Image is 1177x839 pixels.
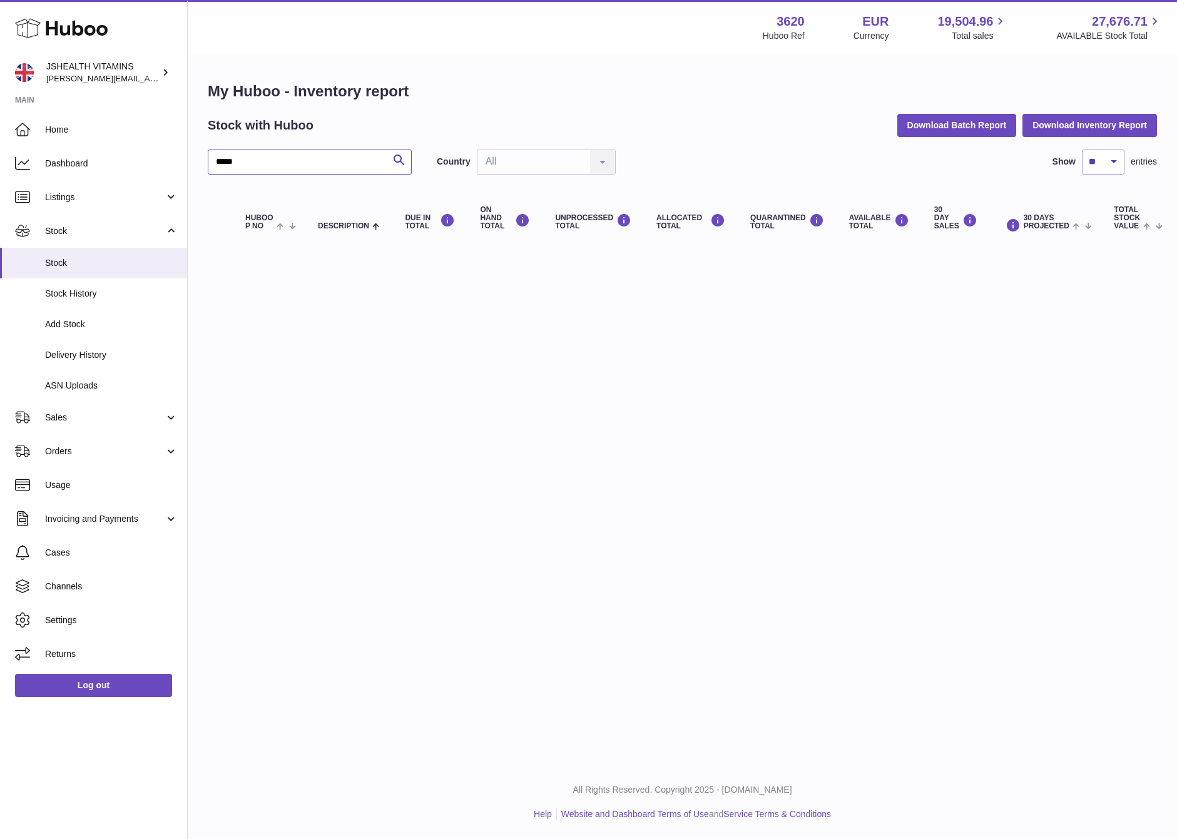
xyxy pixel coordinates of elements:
li: and [557,808,831,820]
div: 30 DAY SALES [934,206,977,231]
div: ON HAND Total [480,206,530,231]
strong: 3620 [777,13,805,30]
span: Usage [45,479,178,491]
span: Channels [45,581,178,592]
span: Returns [45,648,178,660]
h1: My Huboo - Inventory report [208,81,1157,101]
div: DUE IN TOTAL [405,213,455,230]
p: All Rights Reserved. Copyright 2025 - [DOMAIN_NAME] [198,784,1167,796]
div: ALLOCATED Total [656,213,725,230]
span: Orders [45,445,165,457]
div: AVAILABLE Total [849,213,909,230]
span: Delivery History [45,349,178,361]
span: Sales [45,412,165,424]
span: Add Stock [45,318,178,330]
a: 19,504.96 Total sales [937,13,1007,42]
div: JSHEALTH VITAMINS [46,61,159,84]
span: Huboo P no [245,214,273,230]
a: Help [534,809,552,819]
div: UNPROCESSED Total [555,213,631,230]
span: AVAILABLE Stock Total [1056,30,1162,42]
span: ASN Uploads [45,380,178,392]
span: 27,676.71 [1092,13,1148,30]
span: Total sales [952,30,1007,42]
span: Total stock value [1114,206,1140,231]
span: Home [45,124,178,136]
span: Listings [45,191,165,203]
span: Stock History [45,288,178,300]
span: entries [1131,156,1157,168]
button: Download Inventory Report [1022,114,1157,136]
label: Country [437,156,471,168]
span: Settings [45,614,178,626]
span: 30 DAYS PROJECTED [1024,214,1069,230]
span: Stock [45,257,178,269]
div: QUARANTINED Total [750,213,824,230]
span: Stock [45,225,165,237]
span: Description [318,222,369,230]
span: Invoicing and Payments [45,513,165,525]
button: Download Batch Report [897,114,1017,136]
span: Dashboard [45,158,178,170]
h2: Stock with Huboo [208,117,313,134]
div: Currency [853,30,889,42]
a: Website and Dashboard Terms of Use [561,809,709,819]
div: Huboo Ref [763,30,805,42]
a: Service Terms & Conditions [723,809,831,819]
a: Log out [15,674,172,696]
span: Cases [45,547,178,559]
a: 27,676.71 AVAILABLE Stock Total [1056,13,1162,42]
strong: EUR [862,13,889,30]
span: [PERSON_NAME][EMAIL_ADDRESS][DOMAIN_NAME] [46,73,251,83]
span: 19,504.96 [937,13,993,30]
label: Show [1052,156,1076,168]
img: francesca@jshealthvitamins.com [15,63,34,82]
